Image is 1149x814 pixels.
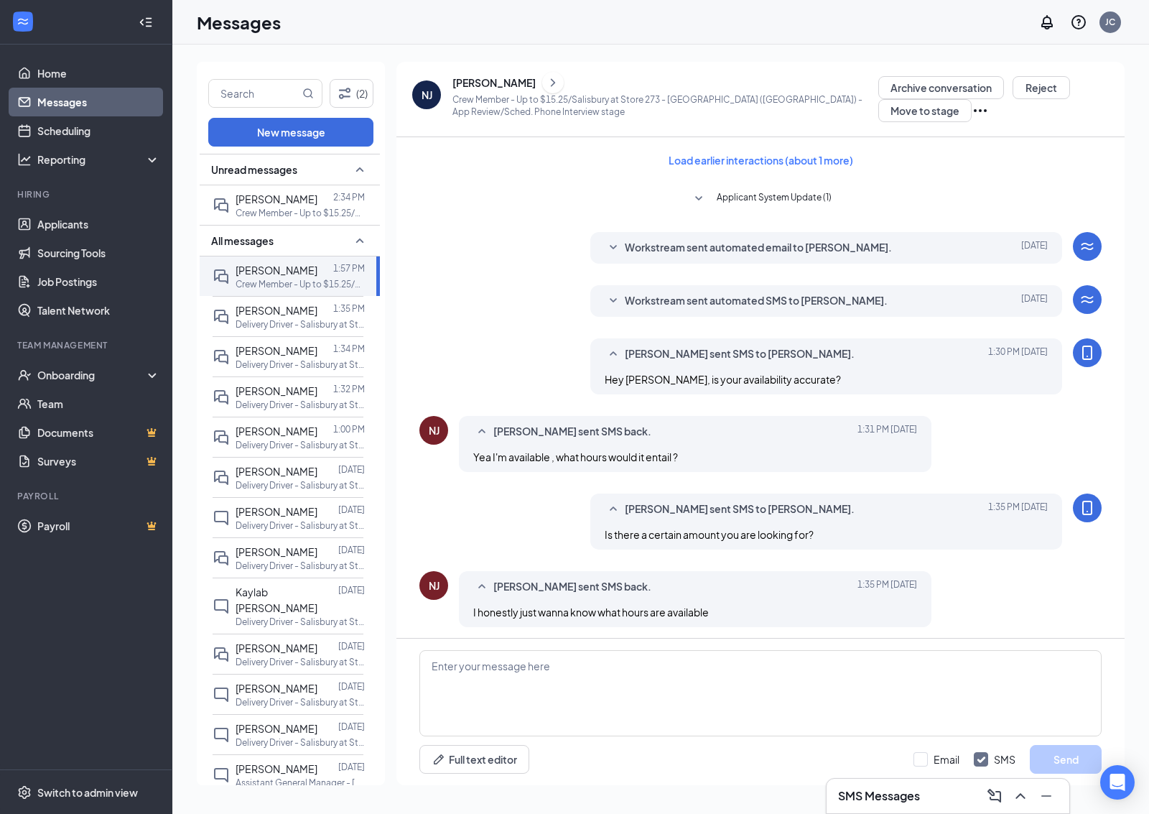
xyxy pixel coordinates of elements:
[473,423,490,440] svg: SmallChevronUp
[236,359,365,371] p: Delivery Driver - Salisbury at Store [STREET_ADDRESS])
[1012,787,1029,805] svg: ChevronUp
[236,304,317,317] span: [PERSON_NAME]
[1038,14,1056,31] svg: Notifications
[351,232,368,249] svg: SmallChevronUp
[1100,765,1135,800] div: Open Intercom Messenger
[236,642,317,655] span: [PERSON_NAME]
[209,80,299,107] input: Search
[37,512,160,540] a: PayrollCrown
[857,423,917,440] span: [DATE] 1:31 PM
[605,373,841,386] span: Hey [PERSON_NAME], is your availability accurate?
[213,268,230,285] svg: DoubleChat
[236,193,317,205] span: [PERSON_NAME]
[236,762,317,775] span: [PERSON_NAME]
[37,116,160,145] a: Scheduling
[211,162,297,177] span: Unread messages
[236,207,365,219] p: Crew Member - Up to $15.25/Salisbury at Store 273 - [GEOGRAPHIC_DATA] ([GEOGRAPHIC_DATA])
[236,425,317,438] span: [PERSON_NAME]
[17,339,157,351] div: Team Management
[302,88,314,99] svg: MagnifyingGlass
[236,344,317,357] span: [PERSON_NAME]
[236,399,365,411] p: Delivery Driver - Salisbury at Store [STREET_ADDRESS])
[330,79,373,108] button: Filter (2)
[213,429,230,446] svg: DoubleChat
[208,118,373,147] button: New message
[37,389,160,418] a: Team
[236,696,365,708] p: Delivery Driver - Salisbury at Store [STREET_ADDRESS])
[625,292,888,310] span: Workstream sent automated SMS to [PERSON_NAME].
[236,722,317,735] span: [PERSON_NAME]
[236,656,365,668] p: Delivery Driver - Salisbury at Store [STREET_ADDRESS])
[37,239,160,267] a: Sourcing Tools
[236,384,317,397] span: [PERSON_NAME]
[37,210,160,239] a: Applicants
[213,767,230,784] svg: ChatInactive
[1021,292,1048,310] span: [DATE]
[473,606,709,619] span: I honestly just wanna know what hours are available
[236,777,365,789] p: Assistant General Manager - [GEOGRAPHIC_DATA] at Store [STREET_ADDRESS]
[17,785,32,800] svg: Settings
[333,343,365,355] p: 1:34 PM
[236,505,317,518] span: [PERSON_NAME]
[878,99,972,122] button: Move to stage
[986,787,1003,805] svg: ComposeMessage
[419,745,529,774] button: Full text editorPen
[1009,785,1032,808] button: ChevronUp
[333,383,365,395] p: 1:32 PM
[37,59,160,88] a: Home
[690,190,832,208] button: SmallChevronDownApplicant System Update (1)
[236,616,365,628] p: Delivery Driver - Salisbury at Store [STREET_ADDRESS])
[605,501,622,518] svg: SmallChevronUp
[333,262,365,274] p: 1:57 PM
[1021,239,1048,256] span: [DATE]
[37,368,148,382] div: Onboarding
[236,318,365,330] p: Delivery Driver - Salisbury at Store [STREET_ADDRESS])
[236,264,317,277] span: [PERSON_NAME]
[213,646,230,663] svg: DoubleChat
[213,197,230,214] svg: DoubleChat
[213,550,230,567] svg: DoubleChat
[213,348,230,366] svg: DoubleChat
[429,578,439,593] div: NJ
[1030,745,1102,774] button: Send
[333,423,365,435] p: 1:00 PM
[17,490,157,502] div: Payroll
[1013,76,1070,99] button: Reject
[493,423,651,440] span: [PERSON_NAME] sent SMS back.
[37,785,138,800] div: Switch to admin view
[1035,785,1058,808] button: Minimize
[37,267,160,296] a: Job Postings
[213,726,230,744] svg: ChatInactive
[338,463,365,476] p: [DATE]
[338,544,365,556] p: [DATE]
[236,479,365,491] p: Delivery Driver - Salisbury at Store [STREET_ADDRESS])
[333,191,365,203] p: 2:34 PM
[236,560,365,572] p: Delivery Driver - Salisbury at Store [STREET_ADDRESS])
[988,501,1048,518] span: [DATE] 1:35 PM
[338,584,365,596] p: [DATE]
[236,682,317,695] span: [PERSON_NAME]
[37,447,160,476] a: SurveysCrown
[625,239,892,256] span: Workstream sent automated email to [PERSON_NAME].
[211,233,274,248] span: All messages
[338,761,365,773] p: [DATE]
[236,736,365,749] p: Delivery Driver - Salisbury at Store [STREET_ADDRESS])
[338,640,365,652] p: [DATE]
[1105,16,1115,28] div: JC
[690,190,707,208] svg: SmallChevronDown
[236,278,365,290] p: Crew Member - Up to $15.25/Salisbury at Store 273 - [GEOGRAPHIC_DATA] ([GEOGRAPHIC_DATA])
[432,752,446,767] svg: Pen
[197,10,281,34] h1: Messages
[236,519,365,532] p: Delivery Driver - Salisbury at Store [STREET_ADDRESS])
[473,578,490,596] svg: SmallChevronUp
[1038,787,1055,805] svg: Minimize
[493,578,651,596] span: [PERSON_NAME] sent SMS back.
[351,161,368,178] svg: SmallChevronUp
[429,423,439,438] div: NJ
[1079,291,1096,308] svg: WorkstreamLogo
[605,346,622,363] svg: SmallChevronUp
[236,439,365,451] p: Delivery Driver - Salisbury at Store [STREET_ADDRESS])
[37,152,161,167] div: Reporting
[37,88,160,116] a: Messages
[605,239,622,256] svg: SmallChevronDown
